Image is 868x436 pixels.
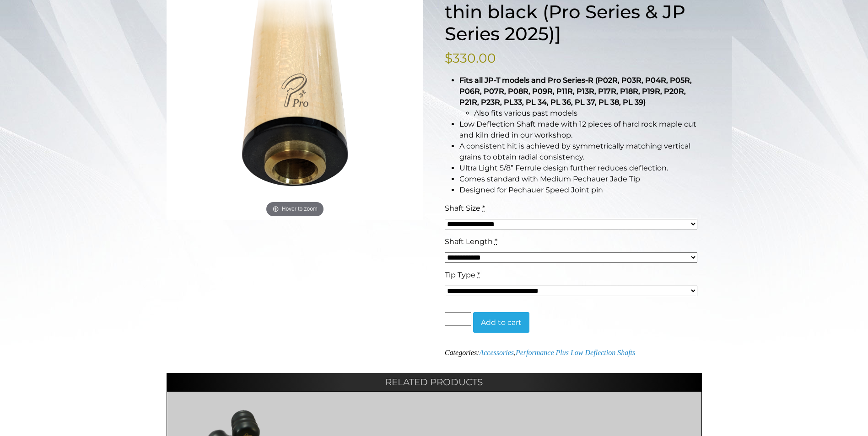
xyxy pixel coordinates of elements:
[459,174,702,185] li: Comes standard with Medium Pechauer Jade Tip
[445,204,480,213] span: Shaft Size
[445,50,496,66] bdi: 330.00
[482,204,485,213] abbr: required
[473,312,529,333] button: Add to cart
[459,119,702,141] li: Low Deflection Shaft made with 12 pieces of hard rock maple cut and kiln dried in our workshop.
[459,185,702,196] li: Designed for Pechauer Speed Joint pin
[459,163,702,174] li: Ultra Light 5/8” Ferrule design further reduces deflection.
[459,141,702,163] li: A consistent hit is achieved by symmetrically matching vertical grains to obtain radial consistency.
[167,373,702,391] h2: Related products
[445,271,475,279] span: Tip Type
[459,76,692,106] strong: Fits all JP-T models and Pro Series-R (P02R, P03R, P04R, P05R, P06R, P07R, P08R, P09R, P11R, P13R...
[495,237,497,246] abbr: required
[477,271,480,279] abbr: required
[479,349,514,356] a: Accessories
[445,349,635,356] span: Categories: ,
[445,312,471,326] input: Product quantity
[445,237,493,246] span: Shaft Length
[516,349,635,356] a: Performance Plus Low Deflection Shafts
[474,108,702,119] li: Also fits various past models
[445,50,453,66] span: $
